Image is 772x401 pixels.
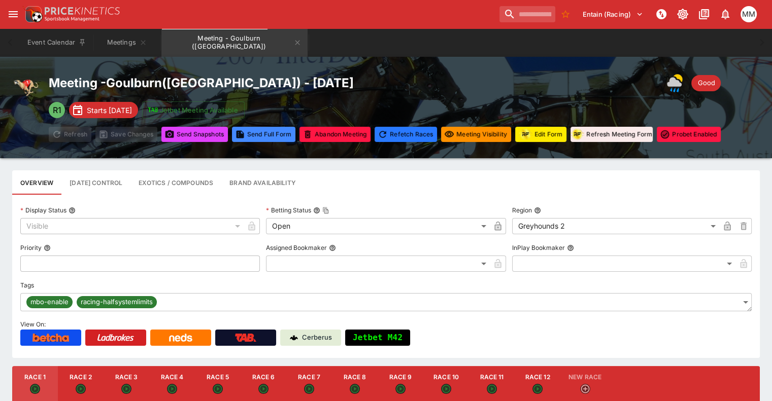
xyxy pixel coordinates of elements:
div: Open [266,218,489,234]
div: racingform [570,127,584,141]
div: Weather: Showers [667,73,687,93]
button: Base meeting details [12,170,61,195]
button: Toggle ProBet for every event in this meeting [657,127,721,142]
svg: Open [258,384,268,394]
img: Ladbrokes [97,334,134,342]
button: Send Snapshots [161,127,228,142]
img: TabNZ [235,334,256,342]
h2: Meeting - Goulburn ( [GEOGRAPHIC_DATA] ) - [DATE] [49,75,354,91]
button: NOT Connected to PK [652,5,670,23]
span: racing-halfsystemlimits [77,297,157,307]
svg: Open [76,384,86,394]
button: Configure each race specific details at once [61,170,130,195]
button: Jetbet M42 [345,330,410,346]
button: Meeting - Goulburn (AUS) [161,28,308,57]
button: Refetching all race data will discard any changes you have made and reload the latest race data f... [375,127,437,142]
span: mbo-enable [26,297,73,307]
button: Jetbet Meeting Available [142,101,245,119]
img: PriceKinetics Logo [22,4,43,24]
p: Cerberus [302,333,332,343]
button: Update RacingForm for all races in this meeting [515,127,566,142]
img: racingform.png [570,128,584,140]
p: Starts [DATE] [87,105,132,116]
img: Betcha [32,334,69,342]
img: racingform.png [518,128,532,140]
svg: Open [213,384,223,394]
button: InPlay Bookmaker [567,244,574,251]
p: Display Status [20,206,66,214]
span: View On: [20,320,46,328]
svg: Open [395,384,406,394]
button: Select Tenant [577,6,649,22]
img: greyhound_racing.png [12,73,41,101]
p: Priority [20,243,42,252]
svg: Open [532,384,543,394]
div: Track Condition: Good [691,75,721,91]
p: Assigned Bookmaker [266,243,327,252]
svg: Open [167,384,177,394]
button: Copy To Clipboard [322,207,329,214]
button: Mark all events in meeting as closed and abandoned. [299,127,371,142]
svg: Open [121,384,131,394]
button: Region [534,207,541,214]
img: Neds [169,334,192,342]
button: Notifications [716,5,734,23]
img: jetbet-logo.svg [148,105,158,115]
div: Michela Marris [741,6,757,22]
button: Configure brand availability for the meeting [221,170,304,195]
button: Assigned Bookmaker [329,244,336,251]
div: Visible [20,218,244,234]
img: Sportsbook Management [45,17,99,21]
button: Display Status [69,207,76,214]
div: racingform [518,127,532,141]
button: Set all events in meeting to specified visibility [441,127,511,142]
button: Event Calendar [21,28,92,57]
button: Meetings [94,28,159,57]
img: PriceKinetics [45,7,120,15]
span: Good [691,78,721,88]
button: View and edit meeting dividends and compounds. [130,170,221,195]
button: Betting StatusCopy To Clipboard [313,207,320,214]
a: Cerberus [280,330,341,346]
button: Send Full Form [232,127,295,142]
input: search [499,6,555,22]
p: Tags [20,281,34,289]
img: showery.png [667,73,687,93]
button: open drawer [4,5,22,23]
img: Cerberus [290,334,298,342]
svg: Open [30,384,40,394]
button: No Bookmarks [557,6,574,22]
div: Greyhounds 2 [512,218,719,234]
p: Betting Status [266,206,311,214]
button: Documentation [695,5,713,23]
button: Michela Marris [737,3,760,25]
p: InPlay Bookmaker [512,243,565,252]
svg: Open [487,384,497,394]
svg: Open [304,384,314,394]
p: Region [512,206,532,214]
svg: Open [350,384,360,394]
button: Toggle light/dark mode [674,5,692,23]
svg: Open [441,384,451,394]
button: Priority [44,244,51,251]
button: Refresh Meeting Form [570,127,653,142]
